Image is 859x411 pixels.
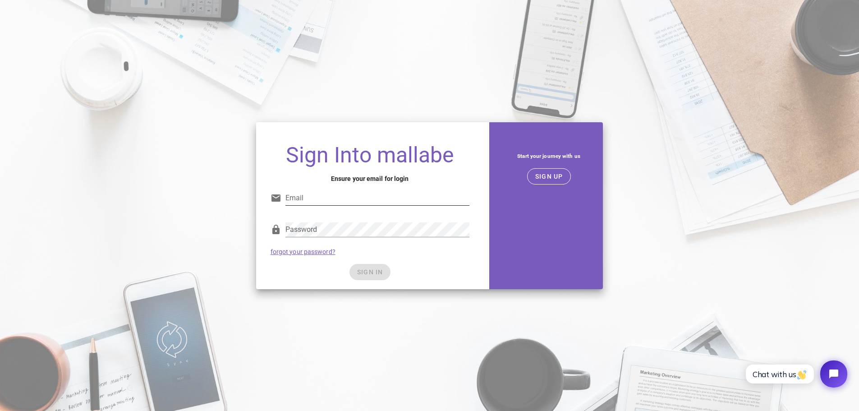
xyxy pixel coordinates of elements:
[535,173,563,180] span: SIGN UP
[271,248,335,255] a: forgot your password?
[527,168,571,185] button: SIGN UP
[271,144,469,166] h1: Sign Into mallabe
[271,174,469,184] h4: Ensure your email for login
[736,353,855,395] iframe: Tidio Chat
[502,151,596,161] h5: Start your journey with us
